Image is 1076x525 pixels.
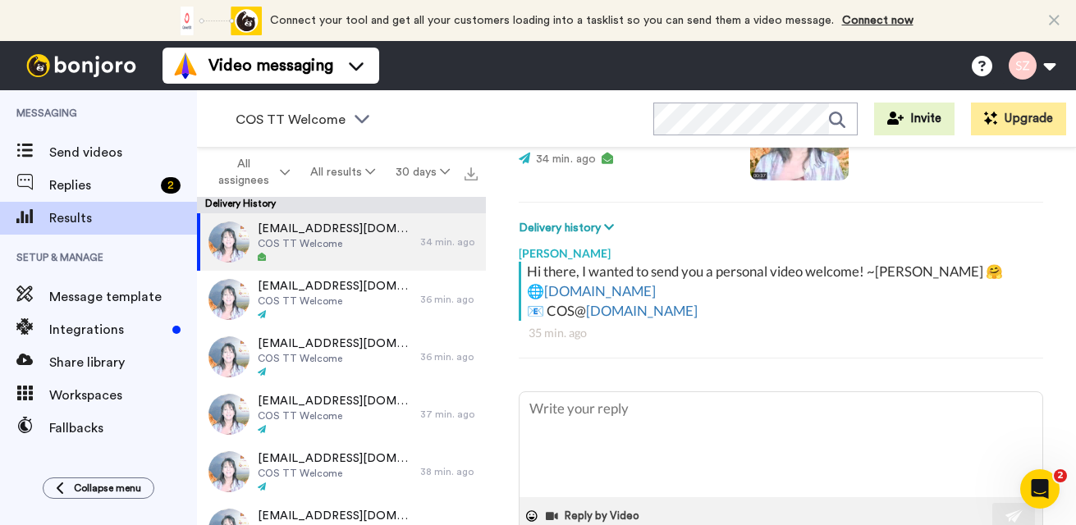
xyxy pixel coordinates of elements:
span: COS TT Welcome [258,467,412,480]
a: [EMAIL_ADDRESS][DOMAIN_NAME]COS TT Welcome38 min. ago [197,443,486,500]
span: [EMAIL_ADDRESS][DOMAIN_NAME] [258,221,412,237]
span: All assignees [210,156,277,189]
img: b7bb50f1-dd7c-4847-a8bc-d58e92dca9f4-thumb.jpg [208,336,250,377]
a: [EMAIL_ADDRESS][DOMAIN_NAME]COS TT Welcome34 min. ago [197,213,486,271]
div: 2 [161,177,181,194]
span: Fallbacks [49,418,197,438]
img: 6a702e00-79be-46bd-971a-354dee731497-thumb.jpg [208,221,250,262]
button: All assignees [200,149,300,195]
span: 2 [1054,469,1067,482]
span: [EMAIL_ADDRESS][DOMAIN_NAME] [258,278,412,294]
a: [EMAIL_ADDRESS][DOMAIN_NAME]COS TT Welcome36 min. ago [197,328,486,386]
span: Message template [49,287,197,307]
span: COS TT Welcome [258,294,412,308]
div: Delivery History [197,197,486,213]
img: vm-color.svg [172,52,199,79]
div: 34 min. ago [420,235,478,249]
button: Invite [874,103,955,135]
div: 38 min. ago [420,465,478,478]
button: Collapse menu [43,477,154,499]
span: Video messaging [208,54,333,77]
button: 30 days [385,157,460,187]
a: [EMAIL_ADDRESS][DOMAIN_NAME]COS TT Welcome37 min. ago [197,386,486,443]
div: 35 min. ago [529,325,1033,341]
span: [EMAIL_ADDRESS][DOMAIN_NAME] [258,393,412,409]
img: 799cf55a-3dc0-402c-b77e-468f9079a45d-thumb.jpg [208,279,250,320]
img: 836035d6-fcfb-48cd-8229-f6da4d212b58-thumb.jpg [208,451,250,492]
span: Replies [49,176,154,195]
button: Export all results that match these filters now. [460,160,483,185]
span: Integrations [49,320,166,340]
span: Collapse menu [74,482,141,495]
div: animation [172,7,262,35]
a: [DOMAIN_NAME] [586,302,698,319]
span: [EMAIL_ADDRESS][DOMAIN_NAME] [258,336,412,352]
span: COS TT Welcome [236,110,346,130]
iframe: Intercom live chat [1020,469,1060,509]
div: 36 min. ago [420,350,478,363]
span: 34 min. ago [536,153,596,165]
span: COS TT Welcome [258,409,412,422]
span: Workspaces [49,386,197,405]
span: Connect your tool and get all your customers loading into a tasklist so you can send them a video... [270,15,834,26]
button: Delivery history [519,219,619,237]
div: [PERSON_NAME] [519,237,1043,262]
img: export.svg [465,167,478,180]
button: Upgrade [971,103,1066,135]
button: All results [300,157,386,187]
a: [DOMAIN_NAME] [544,282,656,299]
div: 37 min. ago [420,408,478,421]
img: e2d20299-a3f5-45b0-a608-867a6a4b6325-thumb.jpg [208,394,250,435]
span: [EMAIL_ADDRESS][DOMAIN_NAME] [258,508,412,524]
span: COS TT Welcome [258,352,412,365]
div: 36 min. ago [420,293,478,306]
div: Hi there, I wanted to send you a personal video welcome! ~[PERSON_NAME] 🤗 🌐 📧 COS@ [527,262,1039,321]
img: bj-logo-header-white.svg [20,54,143,77]
span: Share library [49,353,197,372]
a: Connect now [842,15,913,26]
span: Send videos [49,143,197,162]
span: [EMAIL_ADDRESS][DOMAIN_NAME] [258,450,412,467]
span: Results [49,208,197,228]
span: COS TT Welcome [258,237,412,250]
img: send-white.svg [1005,509,1023,523]
a: [EMAIL_ADDRESS][DOMAIN_NAME]COS TT Welcome36 min. ago [197,271,486,328]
